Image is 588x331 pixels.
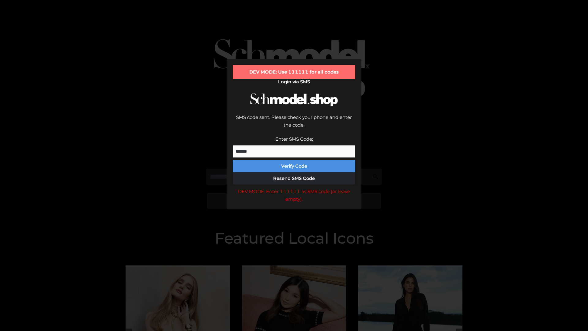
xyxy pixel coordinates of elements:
button: Verify Code [233,160,355,172]
div: DEV MODE: Use 111111 for all codes [233,65,355,79]
h2: Login via SMS [233,79,355,85]
div: SMS code sent. Please check your phone and enter the code. [233,113,355,135]
div: DEV MODE: Enter 111111 as SMS code (or leave empty). [233,188,355,203]
button: Resend SMS Code [233,172,355,185]
label: Enter SMS Code: [275,136,313,142]
img: Schmodel Logo [248,88,340,112]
